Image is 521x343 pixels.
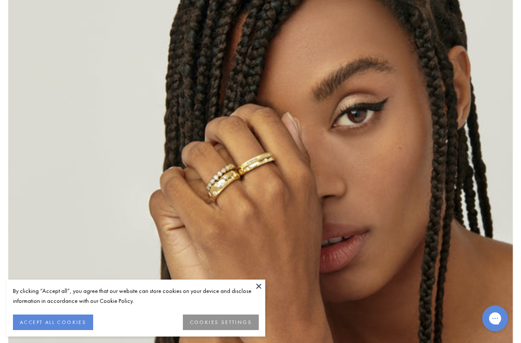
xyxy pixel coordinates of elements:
div: By clicking “Accept all”, you agree that our website can store cookies on your device and disclos... [13,286,259,306]
button: ACCEPT ALL COOKIES [13,315,93,330]
iframe: Gorgias live chat messenger [478,302,512,334]
button: COOKIES SETTINGS [183,315,259,330]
